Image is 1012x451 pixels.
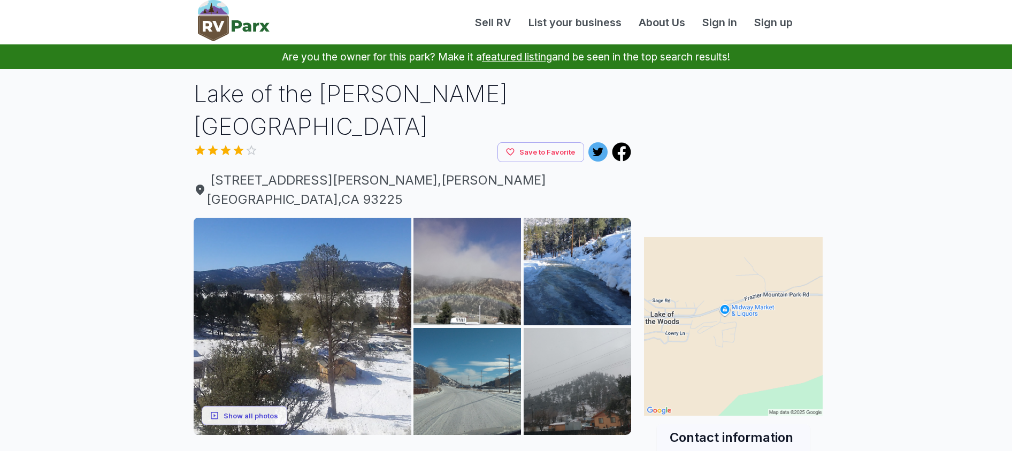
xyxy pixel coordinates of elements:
[194,218,411,435] img: AAcXr8pAZnHQMYzVWGVkkYGta2ww5gp-3dOniU6lmZTk0ug8wYdpOuUb9yVZtRW0JGSWmvy9--WSL8nAdvDPhq1eqg8_AUAy6...
[202,406,287,425] button: Show all photos
[194,78,631,142] h1: Lake of the [PERSON_NAME][GEOGRAPHIC_DATA]
[524,218,631,325] img: AAcXr8pF-iAXQSO2sODYXfulOea9Xp_A4e2vn0qv_MEyPjw-z6KUCq4gVxqOtMRsdupfU2MhoVm9dAzwS3ueLvwChxpoN12wS...
[466,14,520,30] a: Sell RV
[644,237,823,416] img: Map for Lake of the Woods Mobile Village
[194,171,631,209] a: [STREET_ADDRESS][PERSON_NAME],[PERSON_NAME][GEOGRAPHIC_DATA],CA 93225
[524,328,631,435] img: AAcXr8oar218R-tuFSrQi1YDzRE2si2kvDLCnNwDKfHvZaAD2UEO_sSXVhIBjehTKds44Y-TiaP9usInvdQCvXSr2alDQzTnh...
[746,14,801,30] a: Sign up
[497,142,584,162] button: Save to Favorite
[644,78,823,211] iframe: Advertisement
[194,171,631,209] span: [STREET_ADDRESS][PERSON_NAME] , [PERSON_NAME][GEOGRAPHIC_DATA] , CA 93225
[630,14,694,30] a: About Us
[13,44,999,69] p: Are you the owner for this park? Make it a and be seen in the top search results!
[482,50,552,63] a: featured listing
[520,14,630,30] a: List your business
[413,328,521,435] img: AAcXr8qozMoy4Vw91yJLDq2fgX3pj_YFBgNvMjokptQdJgiRe9z45FYZo38uABuJqFAxXm2dHmGfdCVURT5GBPws2PeKG7_Jr...
[413,218,521,325] img: AAcXr8oXkkSMTvservVHKBPpzBM7pecknjpMHuarC_DLvtU7PsdbWT0VvJO9Cf298D-ZON_lbrWJ1Q1wxP0s6OLXFDdPgpBox...
[694,14,746,30] a: Sign in
[670,429,797,446] h2: Contact information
